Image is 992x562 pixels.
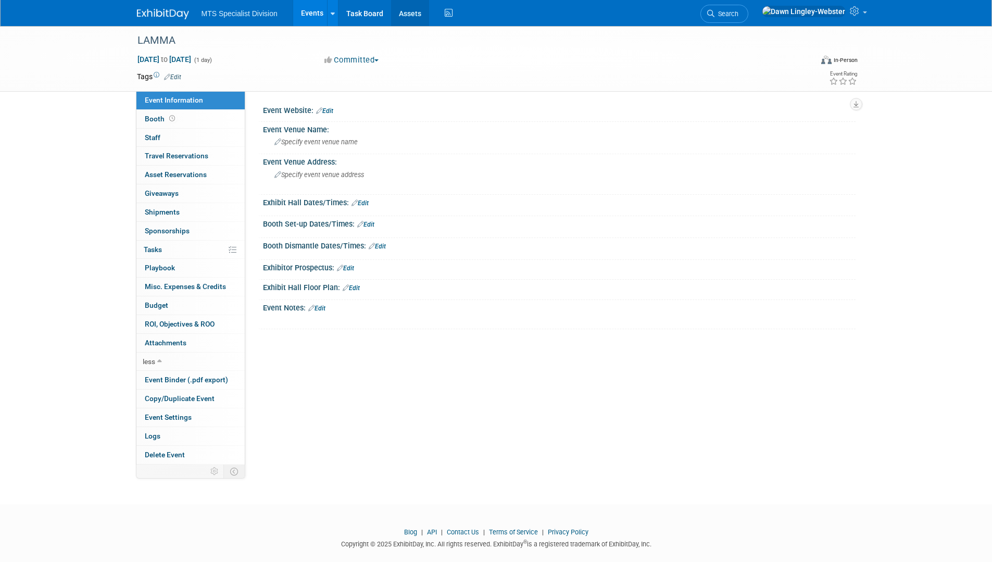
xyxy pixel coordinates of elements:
div: Event Format [751,54,858,70]
div: In-Person [833,56,858,64]
a: Edit [164,73,181,81]
button: Committed [321,55,383,66]
span: Attachments [145,339,186,347]
span: Booth [145,115,177,123]
a: Playbook [136,259,245,277]
a: Privacy Policy [548,528,588,536]
a: Logs [136,427,245,445]
a: Search [700,5,748,23]
span: Tasks [144,245,162,254]
a: API [427,528,437,536]
a: Event Binder (.pdf export) [136,371,245,389]
div: Exhibitor Prospectus: [263,260,856,273]
div: Event Venue Name: [263,122,856,135]
a: Blog [404,528,417,536]
span: Delete Event [145,451,185,459]
div: Event Notes: [263,300,856,314]
span: Specify event venue address [274,171,364,179]
span: | [481,528,487,536]
span: Specify event venue name [274,138,358,146]
span: less [143,357,155,366]
a: Edit [351,199,369,207]
span: (1 day) [193,57,212,64]
a: Contact Us [447,528,479,536]
a: Tasks [136,241,245,259]
a: Delete Event [136,446,245,464]
span: | [419,528,425,536]
span: Event Binder (.pdf export) [145,376,228,384]
a: ROI, Objectives & ROO [136,315,245,333]
span: Event Information [145,96,203,104]
a: Edit [357,221,374,228]
td: Personalize Event Tab Strip [206,465,224,478]
span: | [539,528,546,536]
span: Copy/Duplicate Event [145,394,215,403]
a: Event Settings [136,408,245,427]
span: Logs [145,432,160,440]
span: Playbook [145,264,175,272]
div: Booth Set-up Dates/Times: [263,216,856,230]
span: Budget [145,301,168,309]
a: Misc. Expenses & Credits [136,278,245,296]
a: Terms of Service [489,528,538,536]
div: Booth Dismantle Dates/Times: [263,238,856,252]
span: MTS Specialist Division [202,9,278,18]
a: Booth [136,110,245,128]
span: Staff [145,133,160,142]
span: [DATE] [DATE] [137,55,192,64]
span: Booth not reserved yet [167,115,177,122]
span: Search [714,10,738,18]
div: LAMMA [134,31,797,50]
a: Asset Reservations [136,166,245,184]
a: Edit [343,284,360,292]
a: Budget [136,296,245,315]
span: Event Settings [145,413,192,421]
a: Event Information [136,91,245,109]
div: Event Website: [263,103,856,116]
td: Tags [137,71,181,82]
a: less [136,353,245,371]
a: Travel Reservations [136,147,245,165]
div: Event Rating [829,71,857,77]
a: Attachments [136,334,245,352]
span: Giveaways [145,189,179,197]
img: ExhibitDay [137,9,189,19]
div: Exhibit Hall Dates/Times: [263,195,856,208]
span: ROI, Objectives & ROO [145,320,215,328]
sup: ® [523,539,527,545]
span: Misc. Expenses & Credits [145,282,226,291]
span: | [438,528,445,536]
span: to [159,55,169,64]
span: Shipments [145,208,180,216]
a: Shipments [136,203,245,221]
img: Format-Inperson.png [821,56,832,64]
a: Edit [369,243,386,250]
a: Edit [337,265,354,272]
a: Edit [308,305,325,312]
a: Copy/Duplicate Event [136,390,245,408]
a: Giveaways [136,184,245,203]
span: Sponsorships [145,227,190,235]
a: Edit [316,107,333,115]
a: Staff [136,129,245,147]
a: Sponsorships [136,222,245,240]
img: Dawn Lingley-Webster [762,6,846,17]
span: Travel Reservations [145,152,208,160]
div: Event Venue Address: [263,154,856,167]
span: Asset Reservations [145,170,207,179]
td: Toggle Event Tabs [223,465,245,478]
div: Exhibit Hall Floor Plan: [263,280,856,293]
